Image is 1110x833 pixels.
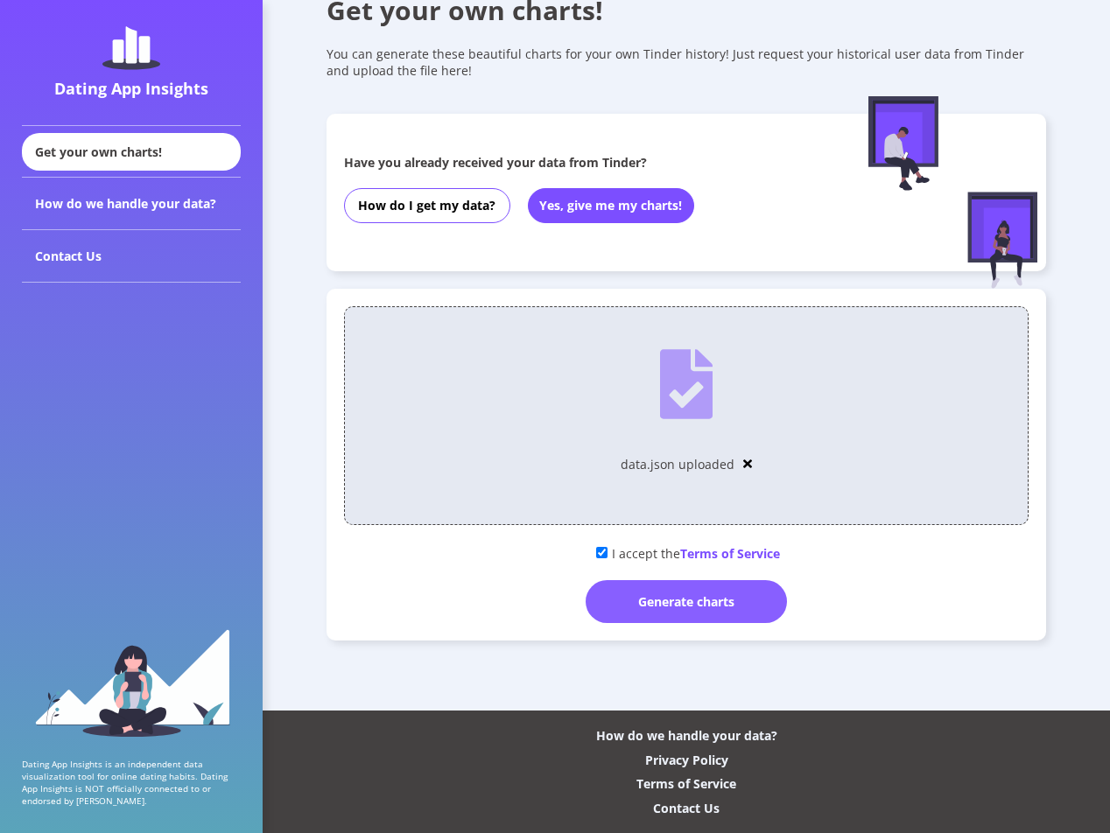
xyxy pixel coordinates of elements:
div: How do we handle your data? [596,727,777,744]
img: file-uploaded.ea247aa8.svg [660,349,712,419]
div: How do we handle your data? [22,178,241,230]
img: female-figure-sitting.afd5d174.svg [967,192,1037,289]
div: Contact Us [653,800,720,816]
img: close-solid.cbe4567e.svg [743,458,752,470]
div: Get your own charts! [22,133,241,171]
div: Terms of Service [636,775,736,792]
div: I accept the [344,538,1029,567]
img: dating-app-insights-logo.5abe6921.svg [102,26,160,70]
button: Yes, give me my charts! [528,188,694,223]
img: sidebar_girl.91b9467e.svg [33,627,230,737]
button: How do I get my data? [344,188,510,223]
p: Dating App Insights is an independent data visualization tool for online dating habits. Dating Ap... [22,758,241,807]
div: Generate charts [586,580,787,623]
div: Privacy Policy [645,752,728,768]
div: Have you already received your data from Tinder? [344,154,824,171]
div: Dating App Insights [26,78,236,99]
div: You can generate these beautiful charts for your own Tinder history! Just request your historical... [327,45,1047,79]
div: data.json uploaded [621,456,734,472]
span: Terms of Service [680,545,780,562]
img: male-figure-sitting.c9faa881.svg [868,96,938,191]
div: Contact Us [22,230,241,283]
